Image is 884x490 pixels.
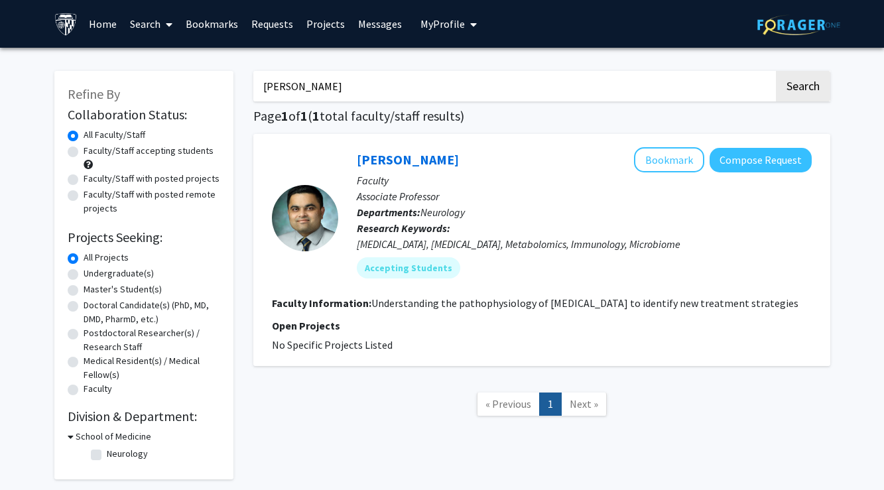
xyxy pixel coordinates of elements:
a: Previous Page [477,393,540,416]
button: Search [776,71,830,101]
h2: Division & Department: [68,408,220,424]
span: Refine By [68,86,120,102]
a: 1 [539,393,562,416]
span: 1 [300,107,308,124]
label: All Projects [84,251,129,265]
b: Faculty Information: [272,296,371,310]
iframe: Chat [10,430,56,480]
label: Faculty/Staff with posted projects [84,172,220,186]
label: Faculty [84,382,112,396]
a: Next Page [561,393,607,416]
label: Faculty/Staff with posted remote projects [84,188,220,215]
a: Search [123,1,179,47]
button: Compose Request to Pavan Bhargava [710,148,812,172]
span: 1 [312,107,320,124]
h2: Collaboration Status: [68,107,220,123]
a: Projects [300,1,351,47]
label: Doctoral Candidate(s) (PhD, MD, DMD, PharmD, etc.) [84,298,220,326]
a: Messages [351,1,409,47]
h1: Page of ( total faculty/staff results) [253,108,830,124]
span: « Previous [485,397,531,410]
p: Associate Professor [357,188,812,204]
a: Home [82,1,123,47]
button: Add Pavan Bhargava to Bookmarks [634,147,704,172]
img: ForagerOne Logo [757,15,840,35]
a: Requests [245,1,300,47]
label: All Faculty/Staff [84,128,145,142]
label: Faculty/Staff accepting students [84,144,214,158]
img: Johns Hopkins University Logo [54,13,78,36]
label: Undergraduate(s) [84,267,154,280]
p: Open Projects [272,318,812,334]
a: [PERSON_NAME] [357,151,459,168]
a: Bookmarks [179,1,245,47]
label: Postdoctoral Researcher(s) / Research Staff [84,326,220,354]
fg-read-more: Understanding the pathophysiology of [MEDICAL_DATA] to identify new treatment strategies [371,296,798,310]
span: No Specific Projects Listed [272,338,393,351]
nav: Page navigation [253,379,830,433]
div: [MEDICAL_DATA], [MEDICAL_DATA], Metabolomics, Immunology, Microbiome [357,236,812,252]
span: Neurology [420,206,465,219]
label: Master's Student(s) [84,282,162,296]
h2: Projects Seeking: [68,229,220,245]
b: Departments: [357,206,420,219]
input: Search Keywords [253,71,774,101]
span: Next » [570,397,598,410]
span: 1 [281,107,288,124]
p: Faculty [357,172,812,188]
span: My Profile [420,17,465,31]
label: Neurology [107,447,148,461]
mat-chip: Accepting Students [357,257,460,278]
b: Research Keywords: [357,221,450,235]
label: Medical Resident(s) / Medical Fellow(s) [84,354,220,382]
h3: School of Medicine [76,430,151,444]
